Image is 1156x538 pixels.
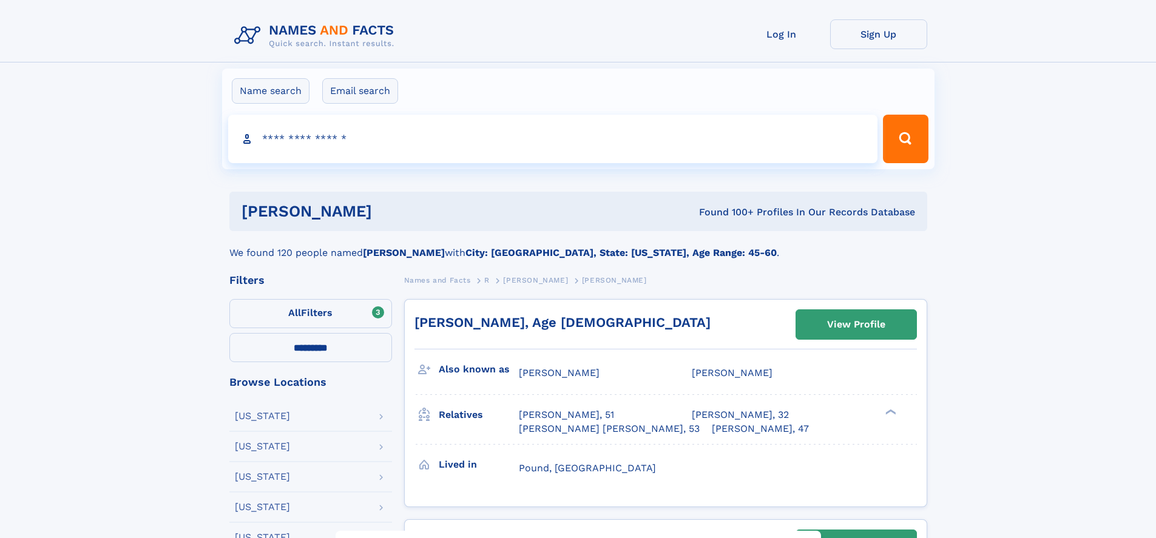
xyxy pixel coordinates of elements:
[692,367,772,378] span: [PERSON_NAME]
[414,315,711,330] a: [PERSON_NAME], Age [DEMOGRAPHIC_DATA]
[519,408,614,422] a: [PERSON_NAME], 51
[363,247,445,258] b: [PERSON_NAME]
[484,276,490,284] span: R
[465,247,777,258] b: City: [GEOGRAPHIC_DATA], State: [US_STATE], Age Range: 45-60
[582,276,647,284] span: [PERSON_NAME]
[229,275,392,286] div: Filters
[519,367,600,378] span: [PERSON_NAME]
[827,311,885,338] div: View Profile
[235,411,290,421] div: [US_STATE]
[883,115,928,163] button: Search Button
[796,310,916,339] a: View Profile
[288,307,301,318] span: All
[229,299,392,328] label: Filters
[484,272,490,287] a: R
[439,454,519,475] h3: Lived in
[733,19,830,49] a: Log In
[830,19,927,49] a: Sign Up
[235,442,290,451] div: [US_STATE]
[503,276,568,284] span: [PERSON_NAME]
[503,272,568,287] a: [PERSON_NAME]
[232,78,309,104] label: Name search
[535,206,915,219] div: Found 100+ Profiles In Our Records Database
[692,408,789,422] a: [PERSON_NAME], 32
[322,78,398,104] label: Email search
[242,204,536,219] h1: [PERSON_NAME]
[229,231,927,260] div: We found 120 people named with .
[229,377,392,388] div: Browse Locations
[404,272,471,287] a: Names and Facts
[228,115,878,163] input: search input
[235,502,290,512] div: [US_STATE]
[519,422,700,435] a: [PERSON_NAME] [PERSON_NAME], 53
[229,19,404,52] img: Logo Names and Facts
[712,422,809,435] a: [PERSON_NAME], 47
[235,472,290,482] div: [US_STATE]
[439,359,519,380] h3: Also known as
[882,408,897,416] div: ❯
[519,462,656,474] span: Pound, [GEOGRAPHIC_DATA]
[439,405,519,425] h3: Relatives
